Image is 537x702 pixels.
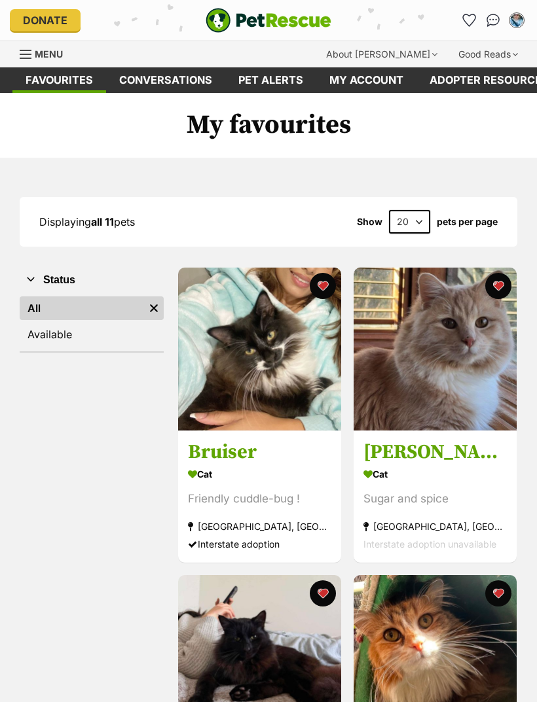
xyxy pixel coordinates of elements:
[178,268,341,430] img: Bruiser
[310,273,336,299] button: favourite
[316,67,417,93] a: My account
[437,217,498,227] label: pets per page
[106,67,225,93] a: conversations
[20,294,164,351] div: Status
[188,490,331,508] div: Friendly cuddle-bug !
[357,217,382,227] span: Show
[483,10,504,31] a: Conversations
[317,41,447,67] div: About [PERSON_NAME]
[188,440,331,465] h3: Bruiser
[188,465,331,483] div: Cat
[363,538,496,550] span: Interstate adoption unavailable
[10,9,81,31] a: Donate
[20,272,164,289] button: Status
[506,10,527,31] button: My account
[354,268,517,430] img: Ricardo Silvanus
[20,296,144,320] a: All
[188,518,331,535] div: [GEOGRAPHIC_DATA], [GEOGRAPHIC_DATA]
[459,10,480,31] a: Favourites
[485,580,511,606] button: favourite
[206,8,331,33] a: PetRescue
[225,67,316,93] a: Pet alerts
[206,8,331,33] img: logo-e224e6f780fb5917bec1dbf3a21bbac754714ae5b6737aabdf751b685950b380.svg
[188,535,331,553] div: Interstate adoption
[20,323,164,346] a: Available
[487,14,500,27] img: chat-41dd97257d64d25036548639549fe6c8038ab92f7586957e7f3b1b290dea8141.svg
[144,296,164,320] a: Remove filter
[91,215,114,228] strong: all 11
[35,48,63,60] span: Menu
[363,518,507,535] div: [GEOGRAPHIC_DATA], [GEOGRAPHIC_DATA]
[449,41,527,67] div: Good Reads
[354,430,517,563] a: [PERSON_NAME] Cat Sugar and spice [GEOGRAPHIC_DATA], [GEOGRAPHIC_DATA] Interstate adoption unavai...
[363,465,507,483] div: Cat
[510,14,523,27] img: Nicole Powell profile pic
[39,215,135,228] span: Displaying pets
[363,490,507,508] div: Sugar and spice
[310,580,336,606] button: favourite
[20,41,72,65] a: Menu
[12,67,106,93] a: Favourites
[485,273,511,299] button: favourite
[363,440,507,465] h3: [PERSON_NAME]
[178,430,341,563] a: Bruiser Cat Friendly cuddle-bug ! [GEOGRAPHIC_DATA], [GEOGRAPHIC_DATA] Interstate adoption favourite
[459,10,527,31] ul: Account quick links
